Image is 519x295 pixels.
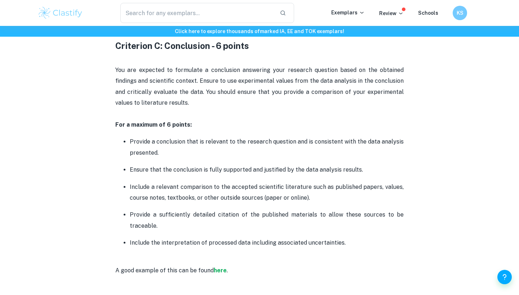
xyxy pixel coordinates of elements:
img: Clastify logo [37,6,83,20]
p: Review [379,9,404,17]
h6: Click here to explore thousands of marked IA, EE and TOK exemplars ! [1,27,518,35]
h6: KS [456,9,464,17]
p: Provide a sufficiently detailed citation of the published materials to allow these sources to be ... [130,209,404,231]
a: Schools [418,10,438,16]
strong: For a maximum of 6 points: [115,121,192,128]
button: KS [453,6,467,20]
a: here [214,267,227,274]
span: A good example of this can be found [115,267,214,274]
input: Search for any exemplars... [120,3,274,23]
span: You are expected to formulate a conclusion answering your research question based on the obtained... [115,67,405,106]
button: Help and Feedback [497,270,512,284]
span: . [227,267,228,274]
p: Ensure that the conclusion is fully supported and justified by the data analysis results. [130,164,404,175]
strong: Criterion C: Conclusion - 6 points [115,41,249,51]
p: Include a relevant comparison to the accepted scientific literature such as published papers, val... [130,182,404,204]
p: Exemplars [331,9,365,17]
p: Provide a conclusion that is relevant to the research question and is consistent with the data an... [130,136,404,158]
p: Include the interpretation of processed data including associated uncertainties. [130,237,404,248]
